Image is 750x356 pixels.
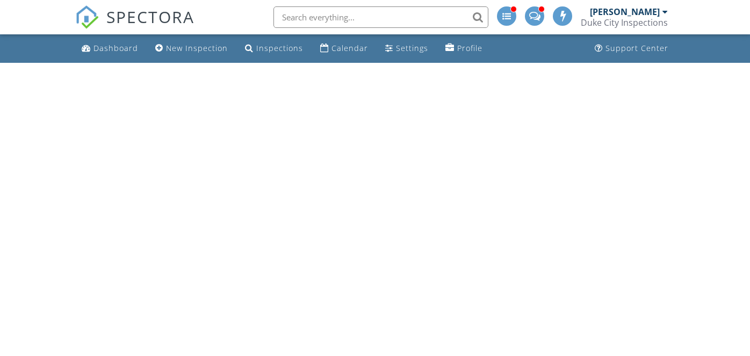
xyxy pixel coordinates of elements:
[331,43,368,53] div: Calendar
[151,39,232,59] a: New Inspection
[381,39,432,59] a: Settings
[241,39,307,59] a: Inspections
[396,43,428,53] div: Settings
[590,6,660,17] div: [PERSON_NAME]
[581,17,668,28] div: Duke City Inspections
[77,39,142,59] a: Dashboard
[441,39,487,59] a: Profile
[106,5,194,28] span: SPECTORA
[75,14,194,37] a: SPECTORA
[256,43,303,53] div: Inspections
[166,43,228,53] div: New Inspection
[93,43,138,53] div: Dashboard
[273,6,488,28] input: Search everything...
[590,39,673,59] a: Support Center
[316,39,372,59] a: Calendar
[75,5,99,29] img: The Best Home Inspection Software - Spectora
[605,43,668,53] div: Support Center
[457,43,482,53] div: Profile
